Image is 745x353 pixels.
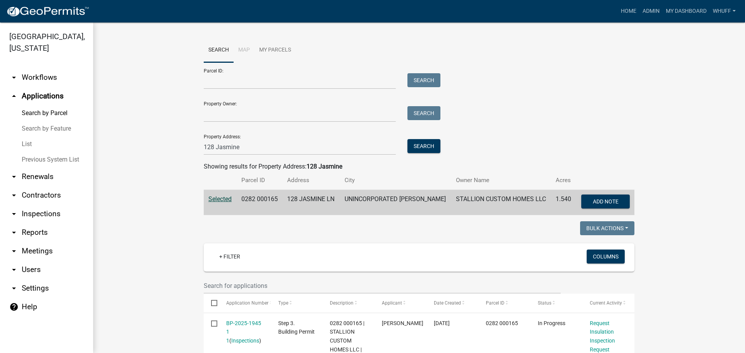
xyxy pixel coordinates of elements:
i: arrow_drop_down [9,191,19,200]
th: Acres [551,171,576,189]
button: Search [407,106,440,120]
i: arrow_drop_down [9,228,19,237]
button: Bulk Actions [580,221,634,235]
th: Address [282,171,340,189]
a: Selected [208,195,232,203]
datatable-header-cell: Applicant [374,294,426,312]
datatable-header-cell: Status [530,294,582,312]
td: 1.540 [551,190,576,215]
span: Status [538,300,551,306]
span: 0282 000165 [486,320,518,326]
i: arrow_drop_down [9,172,19,181]
a: BP-2025-1945 1 1 [226,320,261,344]
i: arrow_drop_down [9,246,19,256]
datatable-header-cell: Type [270,294,322,312]
datatable-header-cell: Current Activity [582,294,634,312]
span: MELISSA RAMOS [382,320,423,326]
span: Add Note [593,198,618,205]
button: Columns [587,250,625,263]
datatable-header-cell: Select [204,294,218,312]
span: Type [278,300,288,306]
div: Showing results for Property Address: [204,162,634,171]
td: UNINCORPORATED [PERSON_NAME] [340,190,451,215]
span: In Progress [538,320,565,326]
td: 128 JASMINE LN [282,190,340,215]
span: Application Number [226,300,269,306]
span: Date Created [434,300,461,306]
i: arrow_drop_down [9,73,19,82]
datatable-header-cell: Date Created [426,294,478,312]
datatable-header-cell: Parcel ID [478,294,530,312]
td: 0282 000165 [237,190,283,215]
strong: 128 Jasmine [307,163,342,170]
a: Inspections [231,338,259,344]
span: Current Activity [590,300,622,306]
a: whuff [710,4,739,19]
a: Search [204,38,234,63]
a: My Parcels [255,38,296,63]
input: Search for applications [204,278,561,294]
th: Parcel ID [237,171,283,189]
span: 05/12/2025 [434,320,450,326]
a: Request Insulation Inspection [590,320,615,344]
a: Admin [639,4,663,19]
div: ( ) [226,319,263,345]
th: City [340,171,451,189]
td: STALLION CUSTOM HOMES LLC [451,190,551,215]
datatable-header-cell: Description [322,294,374,312]
a: + Filter [213,250,246,263]
span: Step 3. Building Permit [278,320,315,335]
i: help [9,302,19,312]
button: Search [407,139,440,153]
i: arrow_drop_down [9,265,19,274]
button: Add Note [581,195,630,208]
i: arrow_drop_down [9,284,19,293]
span: Description [330,300,353,306]
button: Search [407,73,440,87]
datatable-header-cell: Application Number [218,294,270,312]
th: Owner Name [451,171,551,189]
i: arrow_drop_up [9,91,19,101]
span: Applicant [382,300,402,306]
a: My Dashboard [663,4,710,19]
i: arrow_drop_down [9,209,19,219]
span: Parcel ID [486,300,504,306]
a: Home [618,4,639,19]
